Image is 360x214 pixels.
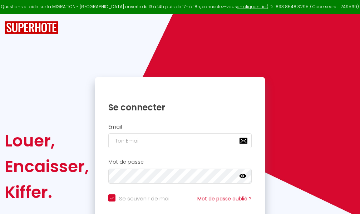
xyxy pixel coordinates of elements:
a: en cliquant ici [237,4,267,10]
input: Ton Email [108,133,252,148]
img: SuperHote logo [5,21,58,34]
h2: Email [108,124,252,130]
div: Encaisser, [5,154,89,179]
h2: Mot de passe [108,159,252,165]
div: Kiffer. [5,179,89,205]
a: Mot de passe oublié ? [197,195,252,202]
h1: Se connecter [108,102,252,113]
div: Louer, [5,128,89,154]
